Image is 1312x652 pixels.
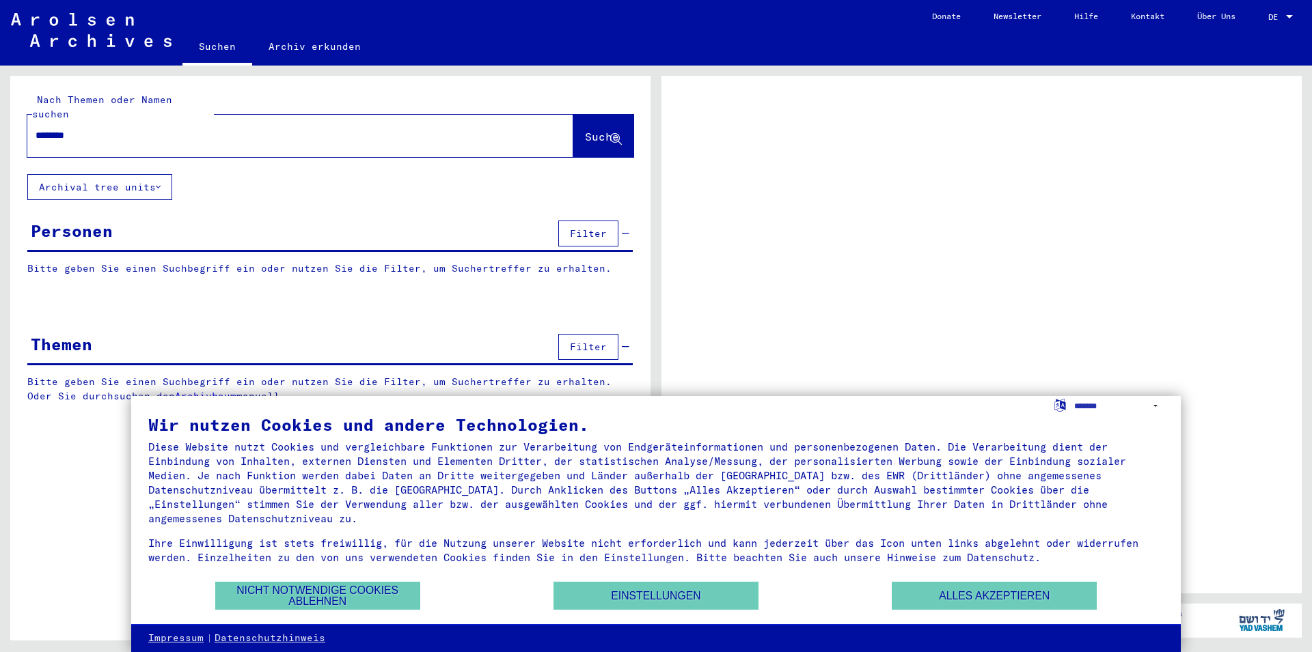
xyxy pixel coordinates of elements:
select: Sprache auswählen [1074,396,1164,416]
a: Suchen [182,30,252,66]
a: Archivbaum [175,390,236,402]
button: Filter [558,334,618,360]
div: Wir nutzen Cookies und andere Technologien. [148,416,1164,433]
div: Ihre Einwilligung ist stets freiwillig, für die Nutzung unserer Website nicht erforderlich und ka... [148,536,1164,565]
a: Archiv erkunden [252,30,377,63]
a: Impressum [148,632,204,645]
span: Suche [585,130,619,143]
p: Bitte geben Sie einen Suchbegriff ein oder nutzen Sie die Filter, um Suchertreffer zu erhalten. O... [27,375,633,403]
mat-label: Nach Themen oder Namen suchen [32,94,172,120]
a: Datenschutzhinweis [215,632,325,645]
button: Einstellungen [553,582,758,610]
button: Archival tree units [27,174,172,200]
img: yv_logo.png [1236,603,1287,637]
span: Filter [570,227,607,240]
div: Themen [31,332,92,356]
div: Diese Website nutzt Cookies und vergleichbare Funktionen zur Verarbeitung von Endgeräteinformatio... [148,440,1164,526]
button: Nicht notwendige Cookies ablehnen [215,582,420,610]
span: DE [1268,12,1283,22]
button: Filter [558,221,618,246]
button: Suche [573,115,633,157]
button: Alles akzeptieren [892,582,1097,610]
p: Bitte geben Sie einen Suchbegriff ein oder nutzen Sie die Filter, um Suchertreffer zu erhalten. [27,261,633,276]
span: Filter [570,341,607,353]
label: Sprache auswählen [1053,398,1067,411]
div: Personen [31,218,113,243]
img: Arolsen_neg.svg [11,13,172,47]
